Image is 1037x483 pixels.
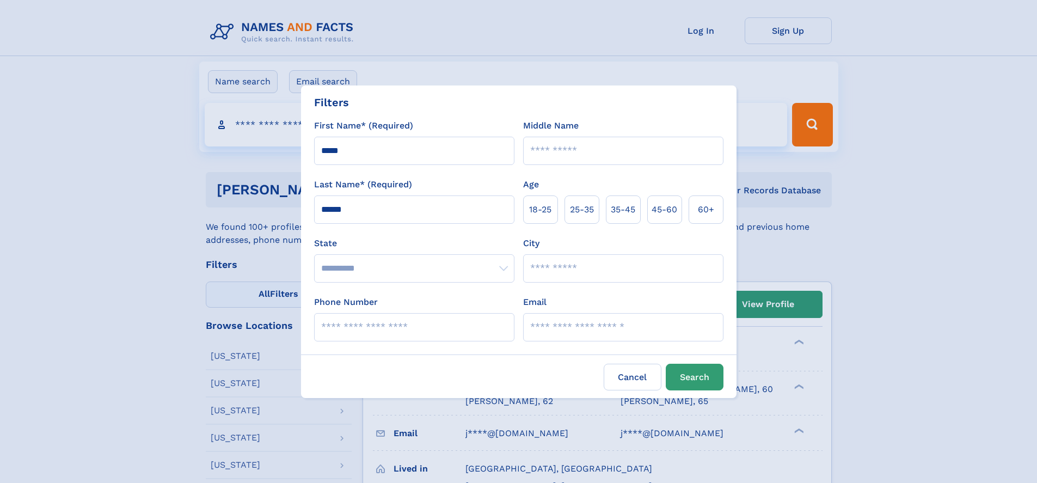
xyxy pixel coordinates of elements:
[314,237,514,250] label: State
[314,119,413,132] label: First Name* (Required)
[523,119,579,132] label: Middle Name
[314,94,349,111] div: Filters
[314,296,378,309] label: Phone Number
[570,203,594,216] span: 25‑35
[698,203,714,216] span: 60+
[523,296,547,309] label: Email
[611,203,635,216] span: 35‑45
[529,203,551,216] span: 18‑25
[604,364,661,390] label: Cancel
[523,237,539,250] label: City
[652,203,677,216] span: 45‑60
[523,178,539,191] label: Age
[314,178,412,191] label: Last Name* (Required)
[666,364,723,390] button: Search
